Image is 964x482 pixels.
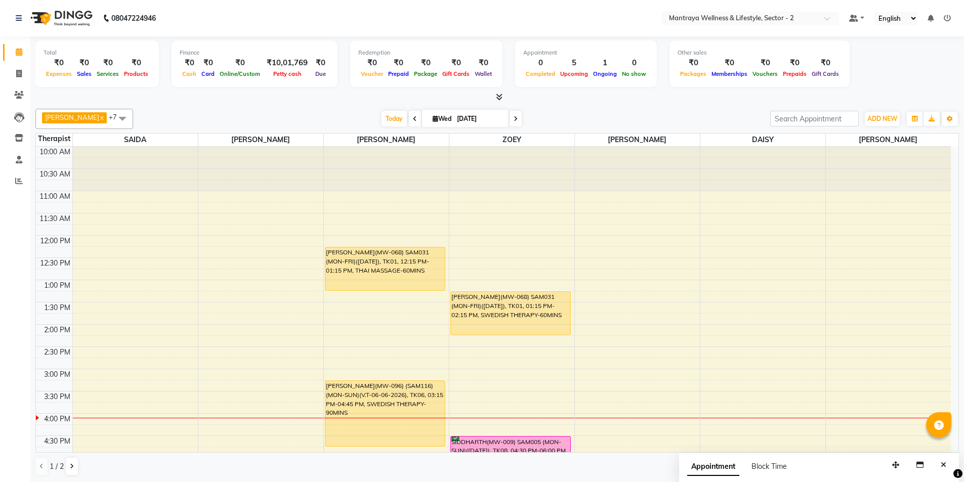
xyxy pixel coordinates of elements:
div: ₹0 [809,57,842,69]
div: 10:00 AM [37,147,72,157]
span: Online/Custom [217,70,263,77]
span: Packages [678,70,709,77]
div: 10:30 AM [37,169,72,180]
div: [PERSON_NAME](MW-096) (SAM116)(MON-SUN)(V.T-06-06-2026), TK06, 03:15 PM-04:45 PM, SWEDISH THERAPY... [325,381,445,446]
span: Vouchers [750,70,780,77]
span: Today [382,111,407,126]
span: Services [94,70,121,77]
div: ₹0 [386,57,411,69]
div: 1 [591,57,619,69]
span: Memberships [709,70,750,77]
div: 1:30 PM [42,302,72,313]
span: Wed [430,115,454,122]
span: DAISY [700,134,825,146]
div: ₹10,01,769 [263,57,312,69]
div: 0 [523,57,558,69]
span: Sales [74,70,94,77]
input: Search Appointment [770,111,859,126]
div: 11:00 AM [37,191,72,202]
div: ₹0 [780,57,809,69]
span: [PERSON_NAME] [324,134,449,146]
span: Package [411,70,440,77]
span: Expenses [44,70,74,77]
div: 2:30 PM [42,347,72,358]
div: 1:00 PM [42,280,72,291]
div: ₹0 [312,57,329,69]
div: 12:00 PM [38,236,72,246]
div: ₹0 [440,57,472,69]
span: Petty cash [271,70,304,77]
span: Prepaid [386,70,411,77]
div: 0 [619,57,649,69]
span: Ongoing [591,70,619,77]
span: [PERSON_NAME] [826,134,951,146]
div: 3:00 PM [42,369,72,380]
span: Cash [180,70,199,77]
div: Appointment [523,49,649,57]
div: ₹0 [678,57,709,69]
div: ₹0 [44,57,74,69]
div: 3:30 PM [42,391,72,402]
span: ADD NEW [867,115,897,122]
span: Appointment [687,458,739,476]
input: 2025-09-03 [454,111,505,126]
span: Prepaids [780,70,809,77]
span: [PERSON_NAME] [45,113,99,121]
div: Redemption [358,49,494,57]
div: 4:00 PM [42,414,72,424]
button: ADD NEW [865,112,900,126]
div: ₹0 [358,57,386,69]
div: ₹0 [411,57,440,69]
div: ₹0 [217,57,263,69]
div: [PERSON_NAME](MW-068) SAM031 (MON-FRI)([DATE]), TK01, 12:15 PM-01:15 PM, THAI MASSAGE-60MINS [325,247,445,290]
div: 5 [558,57,591,69]
div: ₹0 [180,57,199,69]
div: Finance [180,49,329,57]
span: Card [199,70,217,77]
span: [PERSON_NAME] [575,134,700,146]
div: ₹0 [74,57,94,69]
div: ₹0 [472,57,494,69]
span: Completed [523,70,558,77]
div: ₹0 [750,57,780,69]
span: Upcoming [558,70,591,77]
span: ZOEY [449,134,574,146]
span: Wallet [472,70,494,77]
span: 1 / 2 [50,461,64,472]
span: Voucher [358,70,386,77]
div: ₹0 [199,57,217,69]
div: 12:30 PM [38,258,72,269]
div: Total [44,49,151,57]
span: No show [619,70,649,77]
span: +7 [109,113,124,121]
div: 4:30 PM [42,436,72,447]
div: ₹0 [709,57,750,69]
b: 08047224946 [111,4,156,32]
div: Other sales [678,49,842,57]
span: Gift Cards [440,70,472,77]
div: 11:30 AM [37,213,72,224]
div: 2:00 PM [42,325,72,335]
div: [PERSON_NAME](MW-068) SAM031 (MON-FRI)([DATE]), TK01, 01:15 PM-02:15 PM, SWEDISH THERAPY-60MINS [451,292,571,335]
span: Products [121,70,151,77]
iframe: chat widget [921,442,954,472]
a: x [99,113,104,121]
div: ₹0 [94,57,121,69]
div: Therapist [36,134,72,144]
span: SAIDA [73,134,198,146]
img: logo [26,4,95,32]
span: Block Time [751,462,787,471]
div: ₹0 [121,57,151,69]
span: Gift Cards [809,70,842,77]
span: [PERSON_NAME] [198,134,323,146]
span: Due [313,70,328,77]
